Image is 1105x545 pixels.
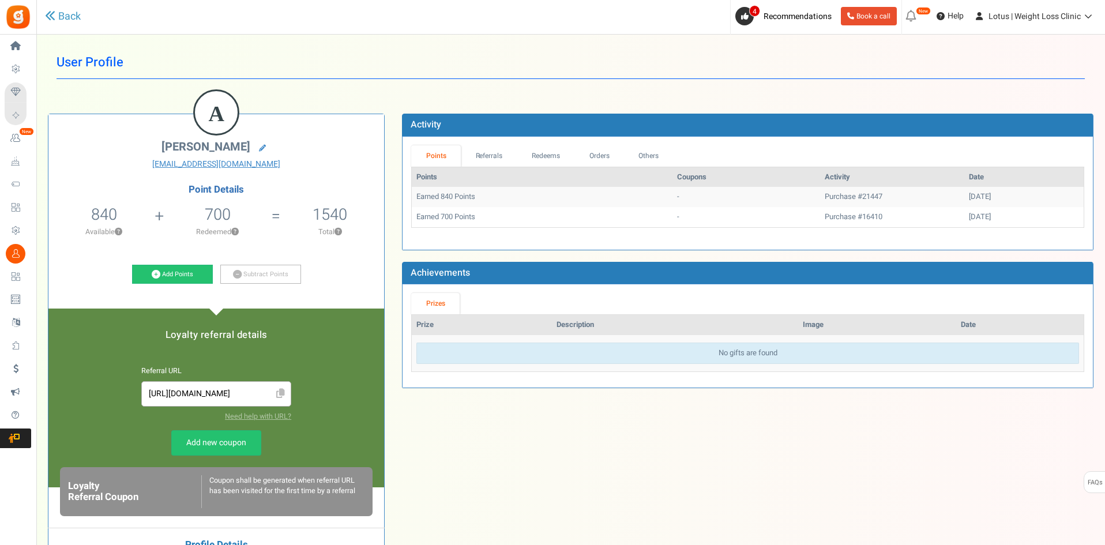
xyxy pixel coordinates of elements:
[57,46,1085,79] h1: User Profile
[141,367,291,375] h6: Referral URL
[916,7,931,15] em: New
[412,167,672,187] th: Points
[195,91,238,136] figcaption: A
[461,145,517,167] a: Referrals
[820,187,964,207] td: Purchase #21447
[91,203,117,226] span: 840
[220,265,301,284] a: Subtract Points
[411,118,441,131] b: Activity
[411,293,460,314] a: Prizes
[115,228,122,236] button: ?
[165,227,270,237] p: Redeemed
[5,4,31,30] img: Gratisfaction
[161,138,250,155] span: [PERSON_NAME]
[205,206,231,223] h5: 700
[412,315,551,335] th: Prize
[60,330,373,340] h5: Loyalty referral details
[624,145,674,167] a: Others
[672,167,820,187] th: Coupons
[969,212,1079,223] div: [DATE]
[171,430,261,456] a: Add new coupon
[932,7,968,25] a: Help
[231,228,239,236] button: ?
[19,127,34,136] em: New
[672,207,820,227] td: -
[68,481,201,502] h6: Loyalty Referral Coupon
[201,475,364,508] div: Coupon shall be generated when referral URL has been visited for the first time by a referral
[411,266,470,280] b: Achievements
[552,315,798,335] th: Description
[989,10,1081,22] span: Lotus | Weight Loss Clinic
[48,185,384,195] h4: Point Details
[820,207,964,227] td: Purchase #16410
[5,129,31,148] a: New
[956,315,1084,335] th: Date
[517,145,575,167] a: Redeems
[964,167,1084,187] th: Date
[271,384,290,404] span: Click to Copy
[841,7,897,25] a: Book a call
[54,227,153,237] p: Available
[945,10,964,22] span: Help
[969,191,1079,202] div: [DATE]
[411,145,461,167] a: Points
[334,228,342,236] button: ?
[412,207,672,227] td: Earned 700 Points
[672,187,820,207] td: -
[132,265,213,284] a: Add Points
[416,343,1079,364] div: No gifts are found
[313,206,347,223] h5: 1540
[281,227,378,237] p: Total
[1087,472,1103,494] span: FAQs
[412,187,672,207] td: Earned 840 Points
[798,315,956,335] th: Image
[749,5,760,17] span: 4
[57,159,375,170] a: [EMAIL_ADDRESS][DOMAIN_NAME]
[764,10,832,22] span: Recommendations
[820,167,964,187] th: Activity
[225,411,291,422] a: Need help with URL?
[574,145,624,167] a: Orders
[735,7,836,25] a: 4 Recommendations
